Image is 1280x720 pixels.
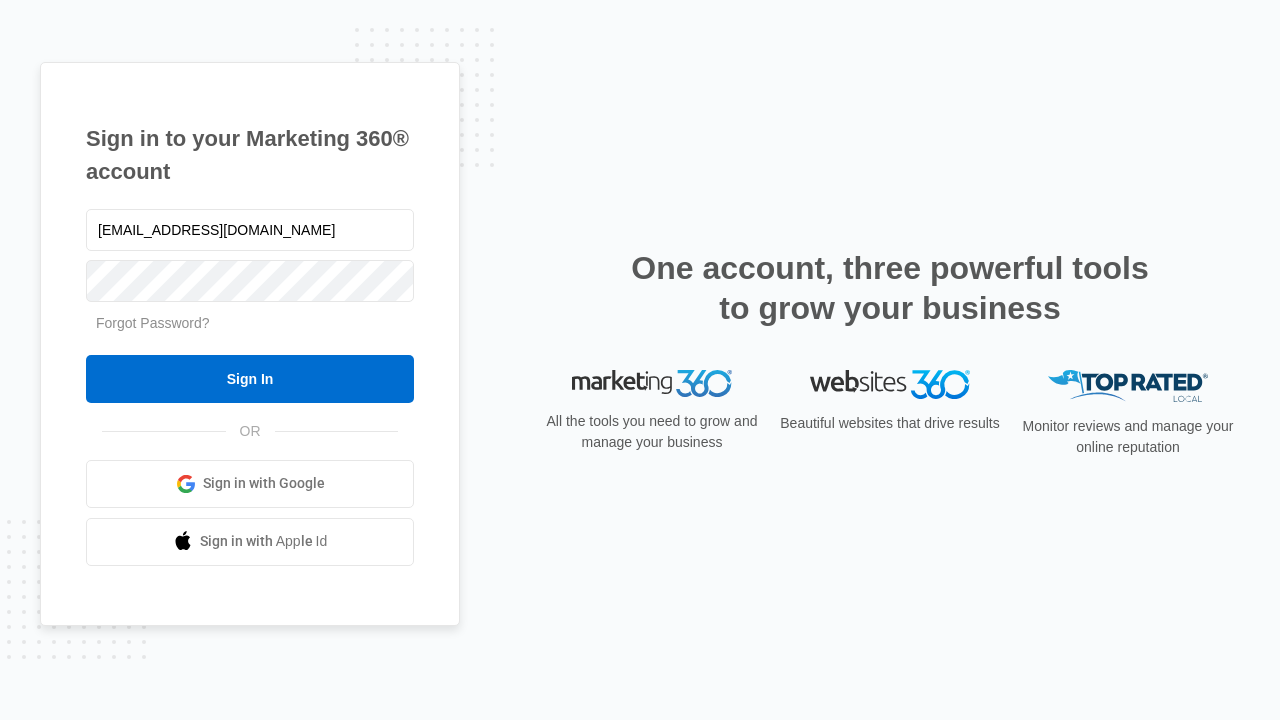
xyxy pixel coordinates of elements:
[810,370,970,399] img: Websites 360
[86,209,414,251] input: Email
[203,473,325,494] span: Sign in with Google
[226,421,275,442] span: OR
[86,460,414,508] a: Sign in with Google
[96,315,210,331] a: Forgot Password?
[86,518,414,566] a: Sign in with Apple Id
[540,411,764,453] p: All the tools you need to grow and manage your business
[1016,416,1240,458] p: Monitor reviews and manage your online reputation
[572,370,732,398] img: Marketing 360
[625,248,1155,328] h2: One account, three powerful tools to grow your business
[86,122,414,188] h1: Sign in to your Marketing 360® account
[200,531,328,552] span: Sign in with Apple Id
[1048,370,1208,403] img: Top Rated Local
[778,413,1002,434] p: Beautiful websites that drive results
[86,355,414,403] input: Sign In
